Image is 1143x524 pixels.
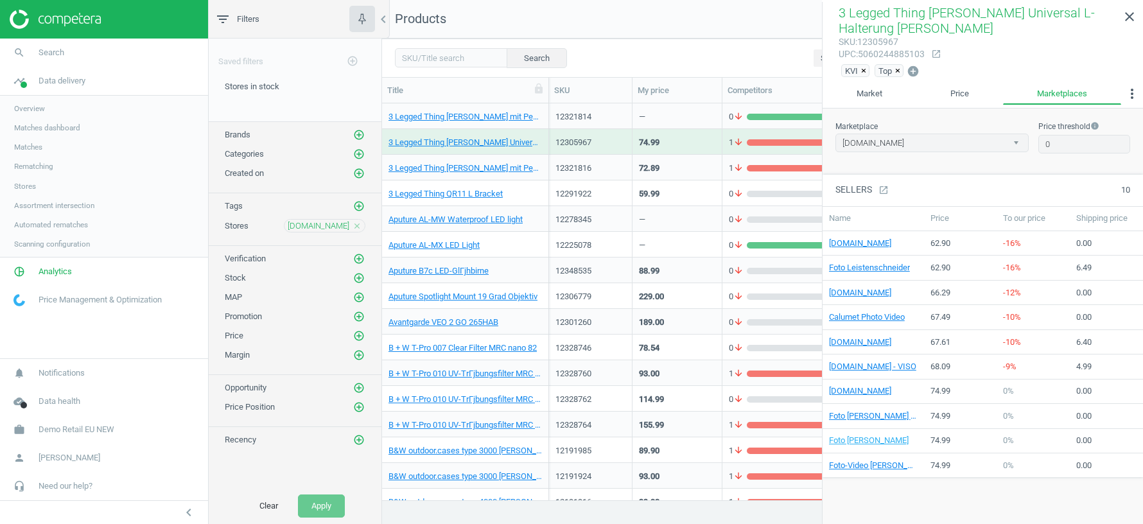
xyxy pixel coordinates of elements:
[353,434,365,446] i: add_circle_outline
[639,265,659,277] div: 88.99
[388,111,542,123] a: 3 Legged Thing [PERSON_NAME] mit Peak Design Capture Base [PERSON_NAME]
[353,349,365,362] button: add_circle_outline
[729,291,747,302] span: 0
[388,291,537,302] a: Aputure Spotlight Mount 19 Grad Objektiv
[388,496,542,508] a: B&W outdoor.cases type 4000 [PERSON_NAME] + [PERSON_NAME]
[353,349,365,361] i: add_circle_outline
[829,336,891,348] a: [DOMAIN_NAME]
[388,419,542,431] a: B + W T-Pro 010 UV-TrГјbungsfilter MRC nano 82
[733,471,744,482] i: arrow_downward
[555,188,625,200] div: 12291922
[225,292,242,302] span: MAP
[246,494,292,518] button: Clear
[823,175,1143,205] h4: Sellers
[930,238,950,248] span: 62.90
[878,185,889,195] i: open_in_new
[353,128,365,141] button: add_circle_outline
[1076,337,1092,347] span: 6.40
[639,137,659,148] div: 74.99
[839,37,855,47] span: sku
[839,49,856,59] span: upc
[353,222,362,231] i: close
[555,291,625,302] div: 12306779
[1076,263,1092,272] span: 6.49
[555,317,625,328] div: 12301260
[729,419,747,431] span: 1
[1121,184,1130,196] span: 10
[861,65,869,76] button: ×
[916,83,1003,105] a: Price
[639,394,664,405] div: 114.99
[353,200,365,213] button: add_circle_outline
[555,445,625,457] div: 12191985
[353,252,365,265] button: add_circle_outline
[639,342,659,354] div: 78.54
[1076,460,1092,470] span: 0.00
[181,505,196,520] i: chevron_left
[388,317,498,328] a: Avantgarde VEO 2 GO 265HAB
[829,262,910,274] a: Foto Leistenschneider
[733,445,744,457] i: arrow_downward
[225,201,243,211] span: Tags
[638,85,717,96] div: My price
[729,471,747,482] span: 1
[1076,435,1092,445] span: 0.00
[387,85,543,96] div: Title
[729,162,747,174] span: 1
[39,367,85,379] span: Notifications
[729,214,747,225] span: 0
[733,162,744,174] i: arrow_downward
[729,111,747,123] span: 0
[39,452,100,464] span: [PERSON_NAME]
[39,396,80,407] span: Data health
[554,85,627,96] div: SKU
[225,130,250,139] span: Brands
[353,292,365,303] i: add_circle_outline
[353,329,365,342] button: add_circle_outline
[895,66,900,76] span: ×
[555,137,625,148] div: 12305967
[388,342,537,354] a: B + W T-Pro 007 Clear Filter MRC nano 82
[388,471,542,482] a: B&W outdoor.cases type 3000 [PERSON_NAME] + [PERSON_NAME]
[1076,238,1092,248] span: 0.00
[39,424,114,435] span: Demo Retail EU NEW
[930,386,950,396] span: 74.99
[225,82,279,91] span: Stores in stock
[729,394,747,405] span: 0
[555,394,625,405] div: 12328762
[839,48,925,60] div: : 5060244885103
[729,496,747,508] span: 1
[288,220,349,232] span: [DOMAIN_NAME]
[7,259,31,284] i: pie_chart_outlined
[931,49,941,59] i: open_in_new
[388,240,480,251] a: Aputure AL-MX LED Light
[733,265,744,277] i: arrow_downward
[1003,386,1014,396] span: 0%
[729,445,747,457] span: 1
[829,238,891,249] a: [DOMAIN_NAME]
[729,265,747,277] span: 0
[1076,386,1092,396] span: 0.00
[1003,288,1021,297] span: -12%
[388,214,523,225] a: Aputure AL-MW Waterproof LED light
[353,401,365,414] button: add_circle_outline
[353,148,365,160] i: add_circle_outline
[733,394,744,405] i: arrow_downward
[733,419,744,431] i: arrow_downward
[930,337,950,347] span: 67.61
[14,239,90,249] span: Scanning configuration
[353,291,365,304] button: add_circle_outline
[39,47,64,58] span: Search
[39,294,162,306] span: Price Management & Optimization
[14,161,53,171] span: Rematching
[225,331,243,340] span: Price
[930,460,950,470] span: 74.99
[555,419,625,431] div: 12328764
[823,207,924,231] th: Name
[555,265,625,277] div: 12348535
[733,111,744,123] i: arrow_downward
[10,10,101,29] img: ajHJNr6hYgQAAAAASUVORK5CYII=
[729,317,747,328] span: 0
[924,207,997,231] th: Price
[7,361,31,385] i: notifications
